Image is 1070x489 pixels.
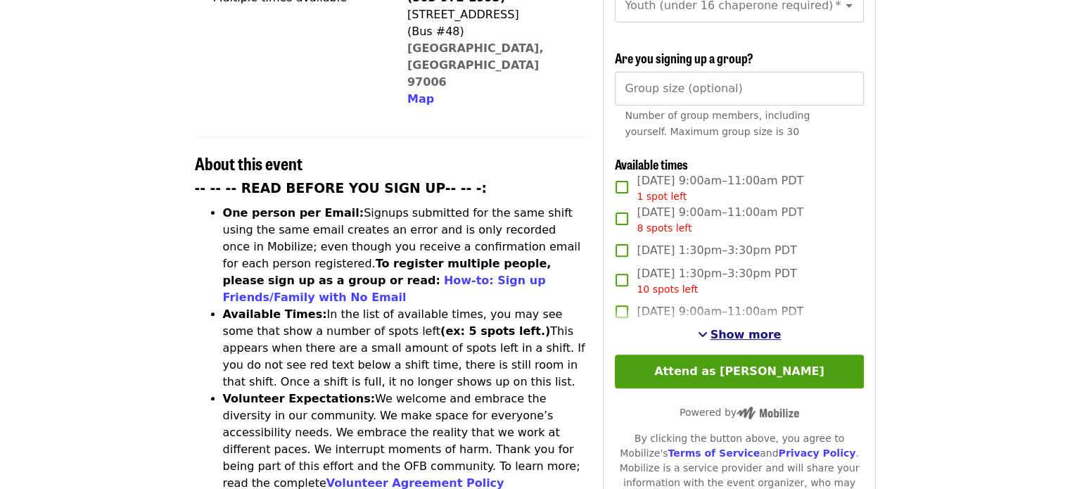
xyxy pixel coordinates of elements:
[195,181,488,196] strong: -- -- -- READ BEFORE YOU SIGN UP-- -- -:
[195,151,302,175] span: About this event
[223,205,587,306] li: Signups submitted for the same shift using the same email creates an error and is only recorded o...
[698,326,782,343] button: See more timeslots
[668,447,760,459] a: Terms of Service
[625,110,810,137] span: Number of group members, including yourself. Maximum group size is 30
[637,284,698,295] span: 10 spots left
[615,155,688,173] span: Available times
[407,42,544,89] a: [GEOGRAPHIC_DATA], [GEOGRAPHIC_DATA] 97006
[615,72,863,106] input: [object Object]
[711,328,782,341] span: Show more
[637,191,687,202] span: 1 spot left
[637,303,803,320] span: [DATE] 9:00am–11:00am PDT
[223,274,546,304] a: How-to: Sign up Friends/Family with No Email
[637,204,803,236] span: [DATE] 9:00am–11:00am PDT
[615,49,753,67] span: Are you signing up a group?
[737,407,799,419] img: Powered by Mobilize
[223,257,552,287] strong: To register multiple people, please sign up as a group or read:
[407,6,575,23] div: [STREET_ADDRESS]
[407,91,434,108] button: Map
[637,222,692,234] span: 8 spots left
[223,307,327,321] strong: Available Times:
[637,265,796,297] span: [DATE] 1:30pm–3:30pm PDT
[223,392,376,405] strong: Volunteer Expectations:
[680,407,799,418] span: Powered by
[223,206,364,220] strong: One person per Email:
[778,447,855,459] a: Privacy Policy
[407,23,575,40] div: (Bus #48)
[615,355,863,388] button: Attend as [PERSON_NAME]
[223,306,587,390] li: In the list of available times, you may see some that show a number of spots left This appears wh...
[637,242,796,259] span: [DATE] 1:30pm–3:30pm PDT
[637,172,803,204] span: [DATE] 9:00am–11:00am PDT
[440,324,550,338] strong: (ex: 5 spots left.)
[407,92,434,106] span: Map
